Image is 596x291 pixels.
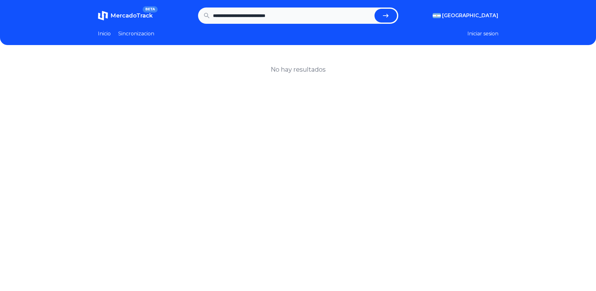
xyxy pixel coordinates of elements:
[98,11,108,21] img: MercadoTrack
[98,11,153,21] a: MercadoTrackBETA
[442,12,498,19] span: [GEOGRAPHIC_DATA]
[110,12,153,19] span: MercadoTrack
[118,30,154,38] a: Sincronizacion
[433,13,441,18] img: Argentina
[143,6,157,13] span: BETA
[467,30,498,38] button: Iniciar sesion
[433,12,498,19] button: [GEOGRAPHIC_DATA]
[271,65,326,74] h1: No hay resultados
[98,30,111,38] a: Inicio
